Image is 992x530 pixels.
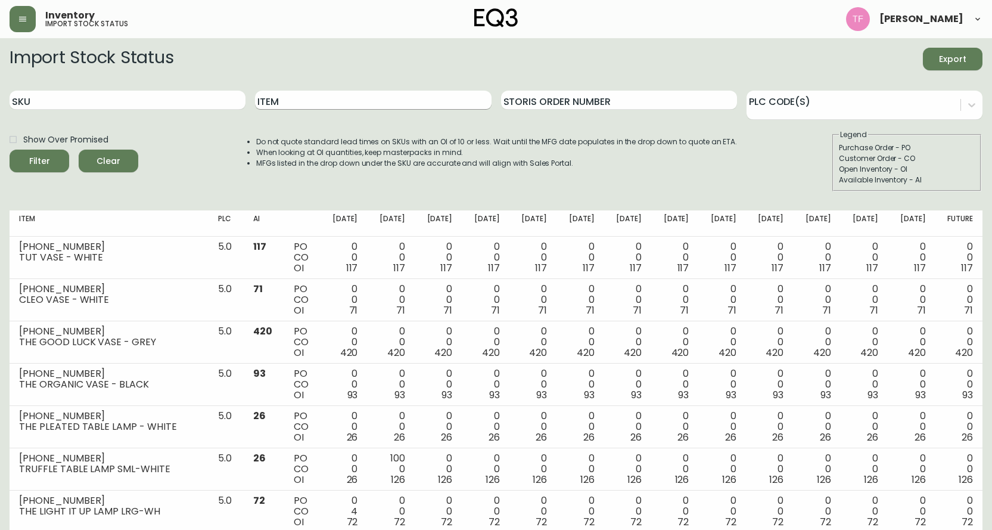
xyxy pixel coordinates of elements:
[367,210,414,237] th: [DATE]
[329,368,357,401] div: 0 0
[253,409,266,423] span: 26
[633,303,642,317] span: 71
[294,284,310,316] div: PO CO
[393,261,405,275] span: 117
[489,515,500,529] span: 72
[509,210,556,237] th: [DATE]
[462,210,509,237] th: [DATE]
[675,473,689,486] span: 126
[923,48,982,70] button: Export
[209,406,243,448] td: 5.0
[661,495,689,528] div: 0 0
[964,303,973,317] span: 71
[424,495,452,528] div: 0 0
[489,430,500,444] span: 26
[19,295,199,305] div: CLEO VASE - WHITE
[45,11,95,20] span: Inventory
[441,430,452,444] span: 26
[677,261,689,275] span: 117
[839,153,975,164] div: Customer Order - CO
[908,346,926,359] span: 420
[866,261,878,275] span: 117
[329,241,357,274] div: 0 0
[671,346,689,359] span: 420
[19,241,199,252] div: [PHONE_NUMBER]
[661,284,689,316] div: 0 0
[708,453,736,485] div: 0 0
[471,284,499,316] div: 0 0
[803,326,831,358] div: 0 0
[566,411,594,443] div: 0 0
[727,303,736,317] span: 71
[491,303,500,317] span: 71
[294,261,304,275] span: OI
[471,241,499,274] div: 0 0
[519,495,547,528] div: 0 0
[755,495,783,528] div: 0 0
[536,388,547,402] span: 93
[614,326,642,358] div: 0 0
[860,346,878,359] span: 420
[630,261,642,275] span: 117
[915,388,926,402] span: 93
[583,430,595,444] span: 26
[945,368,973,401] div: 0 0
[471,326,499,358] div: 0 0
[519,368,547,401] div: 0 0
[850,326,878,358] div: 0 0
[755,368,783,401] div: 0 0
[10,210,209,237] th: Item
[769,473,783,486] span: 126
[349,303,358,317] span: 71
[945,411,973,443] div: 0 0
[294,453,310,485] div: PO CO
[529,346,547,359] span: 420
[519,326,547,358] div: 0 0
[708,284,736,316] div: 0 0
[10,150,69,172] button: Filter
[962,430,973,444] span: 26
[536,430,547,444] span: 26
[803,241,831,274] div: 0 0
[387,346,405,359] span: 420
[253,282,263,296] span: 71
[897,453,925,485] div: 0 0
[708,241,736,274] div: 0 0
[209,237,243,279] td: 5.0
[294,368,310,401] div: PO CO
[839,129,868,140] legend: Legend
[945,453,973,485] div: 0 0
[746,210,793,237] th: [DATE]
[556,210,604,237] th: [DATE]
[803,284,831,316] div: 0 0
[253,451,266,465] span: 26
[566,284,594,316] div: 0 0
[253,367,266,380] span: 93
[719,346,736,359] span: 420
[377,241,405,274] div: 0 0
[897,326,925,358] div: 0 0
[519,241,547,274] div: 0 0
[820,430,831,444] span: 26
[244,210,284,237] th: AI
[519,284,547,316] div: 0 0
[294,515,304,529] span: OI
[817,473,831,486] span: 126
[209,448,243,491] td: 5.0
[867,388,878,402] span: 93
[888,210,935,237] th: [DATE]
[424,411,452,443] div: 0 0
[708,495,736,528] div: 0 0
[724,261,736,275] span: 117
[347,430,358,444] span: 26
[256,158,738,169] li: MFGs listed in the drop down under the SKU are accurate and will align with Sales Portal.
[708,326,736,358] div: 0 0
[347,388,358,402] span: 93
[864,473,878,486] span: 126
[294,495,310,528] div: PO CO
[253,494,265,507] span: 72
[897,284,925,316] div: 0 0
[935,210,982,237] th: Future
[661,326,689,358] div: 0 0
[755,326,783,358] div: 0 0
